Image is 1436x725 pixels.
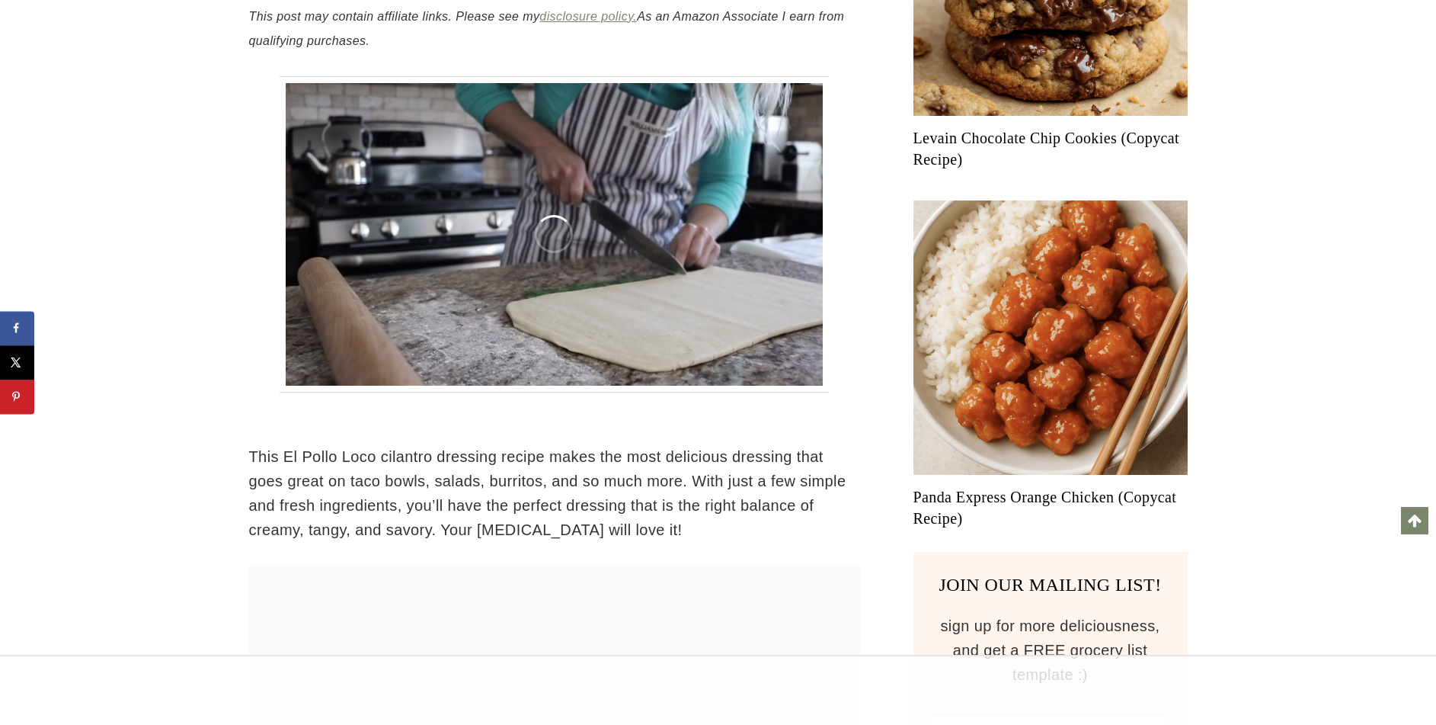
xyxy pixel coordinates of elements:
em: This post may contain affiliate links. Please see my As an Amazon Associate I earn from qualifyin... [249,10,845,47]
p: sign up for more deliciousness, and get a FREE grocery list template :) [932,614,1169,687]
h3: JOIN OUR MAILING LIST! [932,571,1169,598]
a: Scroll to top [1401,507,1428,534]
p: This El Pollo Loco cilantro dressing recipe makes the most delicious dressing that goes great on ... [249,444,860,542]
a: Read More Panda Express Orange Chicken (Copycat Recipe) [913,200,1188,475]
a: Panda Express Orange Chicken (Copycat Recipe) [913,486,1188,529]
a: Levain Chocolate Chip Cookies (Copycat Recipe) [913,127,1188,170]
a: disclosure policy. [539,10,637,23]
